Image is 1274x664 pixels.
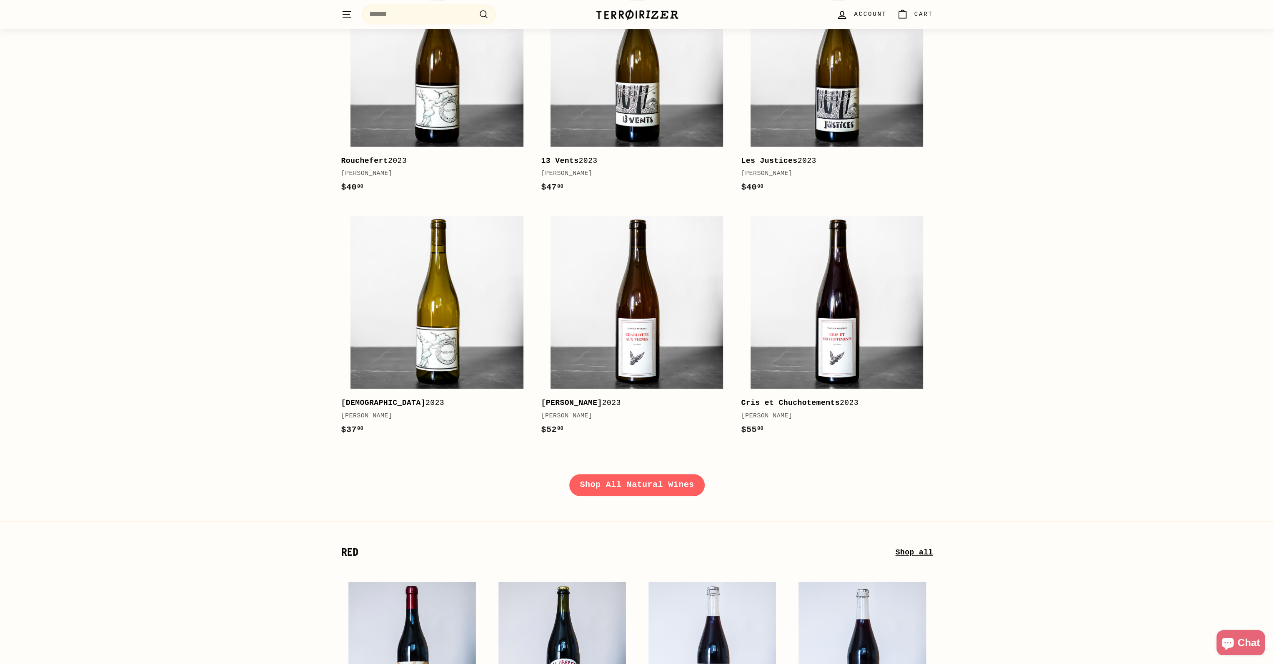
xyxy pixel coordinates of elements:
[741,207,933,445] a: Cris et Chuchotements2023[PERSON_NAME]
[341,169,525,179] div: [PERSON_NAME]
[914,10,933,19] span: Cart
[741,425,763,434] span: $55
[341,207,533,445] a: [DEMOGRAPHIC_DATA]2023[PERSON_NAME]
[757,184,763,190] sup: 00
[341,182,364,192] span: $40
[741,397,924,409] div: 2023
[557,184,563,190] sup: 00
[541,411,724,421] div: [PERSON_NAME]
[541,207,733,445] a: [PERSON_NAME]2023[PERSON_NAME]
[541,425,563,434] span: $52
[569,474,705,496] a: Shop All Natural Wines
[541,169,724,179] div: [PERSON_NAME]
[854,10,886,19] span: Account
[541,182,563,192] span: $47
[541,397,724,409] div: 2023
[341,547,896,558] h2: Red
[741,411,924,421] div: [PERSON_NAME]
[541,155,724,167] div: 2023
[341,397,525,409] div: 2023
[357,184,363,190] sup: 00
[341,157,388,165] b: Rouchefert
[557,426,563,432] sup: 00
[357,426,363,432] sup: 00
[831,2,891,27] a: Account
[741,399,839,407] b: Cris et Chuchotements
[757,426,763,432] sup: 00
[341,425,364,434] span: $37
[341,411,525,421] div: [PERSON_NAME]
[741,169,924,179] div: [PERSON_NAME]
[892,2,938,27] a: Cart
[741,182,763,192] span: $40
[541,157,578,165] b: 13 Vents
[541,399,602,407] b: [PERSON_NAME]
[895,547,933,559] a: Shop all
[341,399,426,407] b: [DEMOGRAPHIC_DATA]
[1214,630,1267,657] inbox-online-store-chat: Shopify online store chat
[741,155,924,167] div: 2023
[341,155,525,167] div: 2023
[741,157,797,165] b: Les Justices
